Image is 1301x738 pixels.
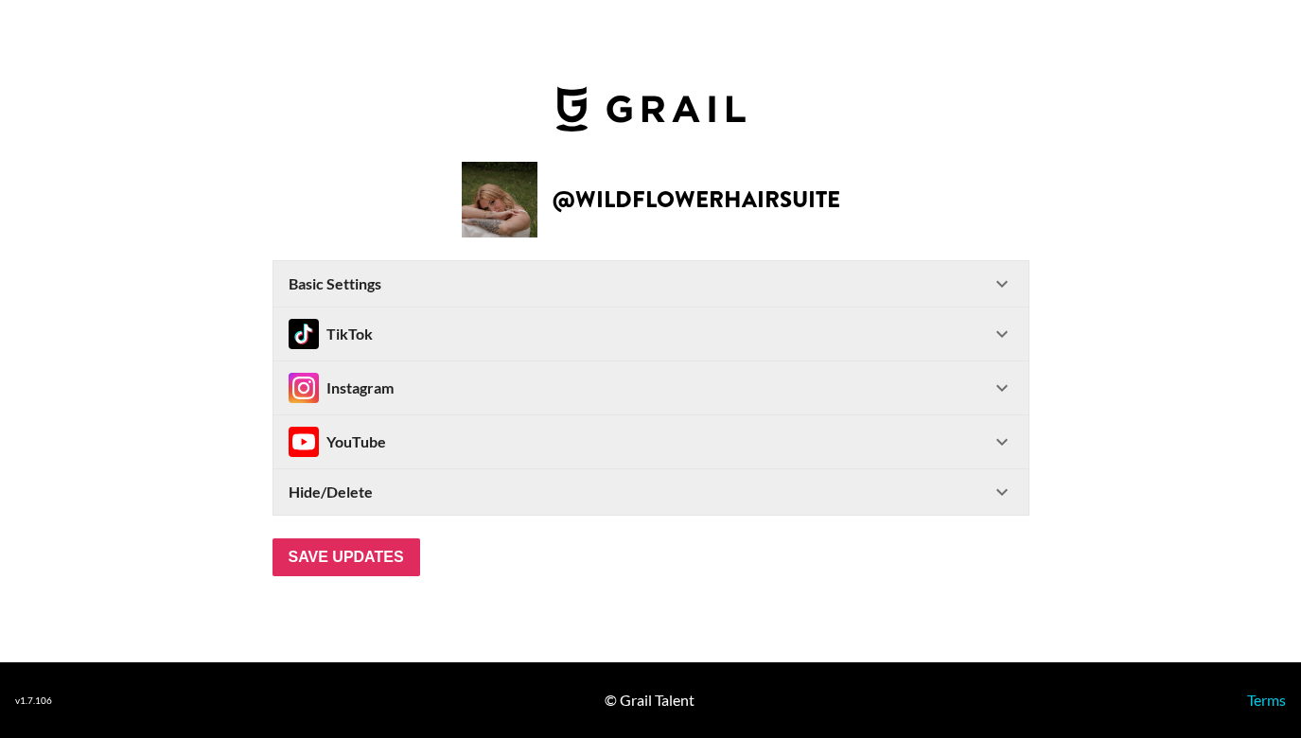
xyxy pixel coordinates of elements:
div: YouTube [289,427,386,457]
img: TikTok [289,319,319,349]
div: Basic Settings [273,261,1028,307]
div: Instagram [289,373,394,403]
h2: @ wildflowerhairsuite [553,188,840,211]
div: InstagramYouTube [273,415,1028,468]
input: Save Updates [273,538,420,576]
strong: Basic Settings [289,274,381,293]
div: Hide/Delete [273,469,1028,515]
div: © Grail Talent [605,691,694,710]
div: TikTokTikTok [273,307,1028,360]
div: TikTok [289,319,373,349]
div: InstagramInstagram [273,361,1028,414]
img: Instagram [289,373,319,403]
strong: Hide/Delete [289,483,373,501]
img: Creator [462,162,537,237]
div: v 1.7.106 [15,694,52,707]
img: Grail Talent Logo [556,86,746,132]
a: Terms [1247,691,1286,709]
img: Instagram [289,427,319,457]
